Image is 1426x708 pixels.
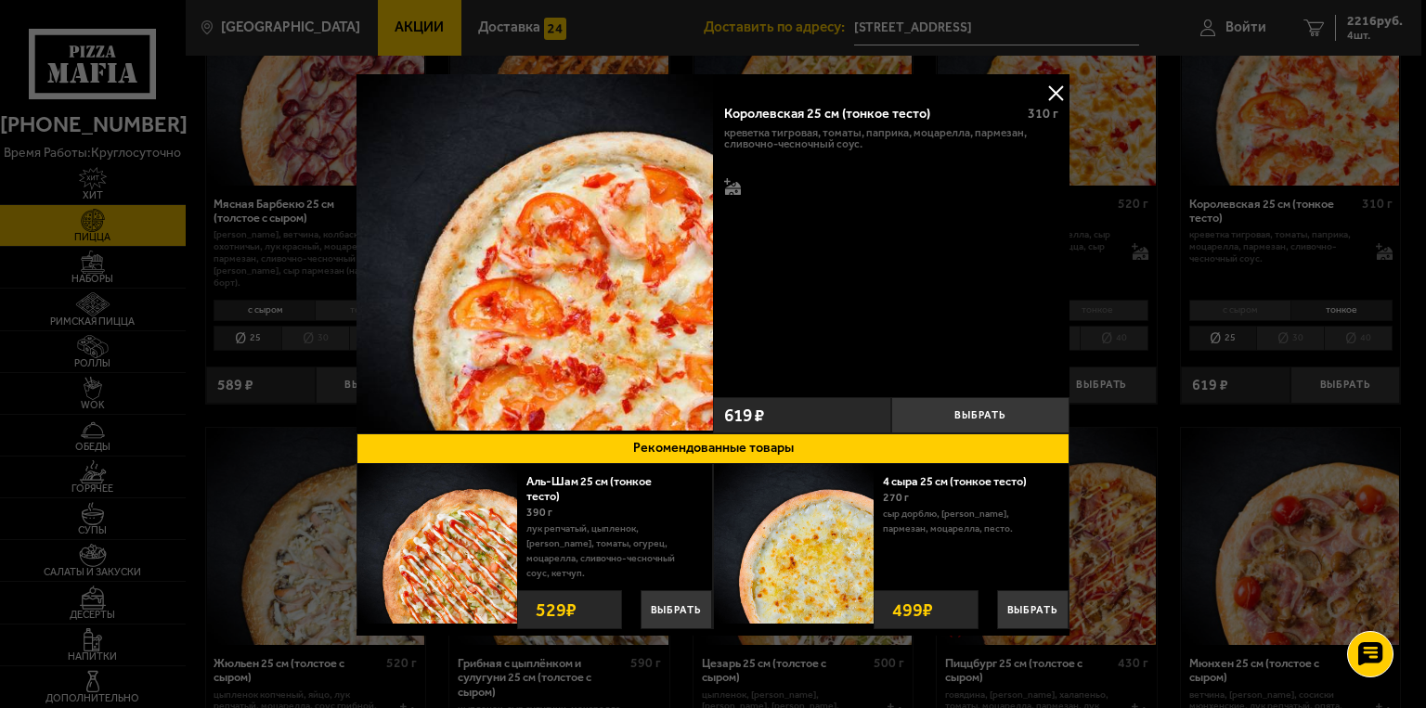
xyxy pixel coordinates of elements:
[997,590,1069,629] button: Выбрать
[883,474,1042,488] a: 4 сыра 25 см (тонкое тесто)
[526,521,698,581] p: лук репчатый, цыпленок, [PERSON_NAME], томаты, огурец, моцарелла, сливочно-чесночный соус, кетчуп.
[883,491,909,504] span: 270 г
[888,591,938,628] strong: 499 ₽
[356,74,713,433] a: Королевская 25 см (тонкое тесто)
[356,433,1069,464] button: Рекомендованные товары
[531,591,581,628] strong: 529 ₽
[724,406,764,424] span: 619 ₽
[526,474,652,503] a: Аль-Шам 25 см (тонкое тесто)
[641,590,712,629] button: Выбрать
[883,507,1055,536] p: сыр дорблю, [PERSON_NAME], пармезан, моцарелла, песто.
[891,397,1069,433] button: Выбрать
[356,74,713,431] img: Королевская 25 см (тонкое тесто)
[724,127,1058,151] p: креветка тигровая, томаты, паприка, моцарелла, пармезан, сливочно-чесночный соус.
[724,106,1014,122] div: Королевская 25 см (тонкое тесто)
[1028,106,1058,122] span: 310 г
[526,506,552,519] span: 390 г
